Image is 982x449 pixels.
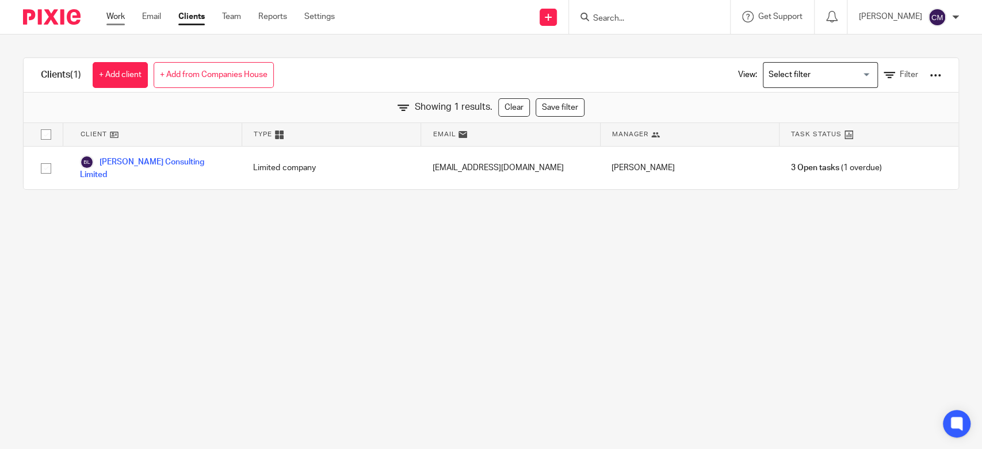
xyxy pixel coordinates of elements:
input: Search for option [765,65,871,85]
a: Email [142,11,161,22]
span: 3 Open tasks [791,162,839,174]
a: Settings [304,11,335,22]
div: [EMAIL_ADDRESS][DOMAIN_NAME] [421,147,600,189]
span: Showing 1 results. [415,101,492,114]
span: Type [254,129,272,139]
div: View: [721,58,941,92]
span: Filter [900,71,918,79]
img: svg%3E [80,155,94,169]
a: Reports [258,11,287,22]
div: Limited company [242,147,421,189]
span: (1 overdue) [791,162,882,174]
a: Work [106,11,125,22]
img: svg%3E [928,8,946,26]
p: [PERSON_NAME] [859,11,922,22]
span: (1) [70,70,81,79]
span: Get Support [758,13,803,21]
a: Team [222,11,241,22]
span: Email [433,129,456,139]
a: + Add from Companies House [154,62,274,88]
span: Task Status [791,129,842,139]
span: Manager [612,129,648,139]
div: Search for option [763,62,878,88]
a: Save filter [536,98,584,117]
img: Pixie [23,9,81,25]
div: [PERSON_NAME] [600,147,779,189]
span: Client [81,129,107,139]
input: Select all [35,124,57,145]
h1: Clients [41,69,81,81]
a: + Add client [93,62,148,88]
input: Search [592,14,696,24]
a: [PERSON_NAME] Consulting Limited [80,155,230,181]
a: Clear [498,98,530,117]
a: Clients [178,11,205,22]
